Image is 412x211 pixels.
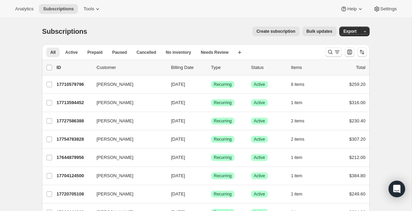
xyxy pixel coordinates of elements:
[254,173,265,179] span: Active
[214,118,232,124] span: Recurring
[57,153,365,162] div: 17644879956[PERSON_NAME][DATE]SuccessRecurringSuccessActive1 item$212.00
[92,97,161,108] button: [PERSON_NAME]
[57,154,91,161] p: 17644879956
[291,64,325,71] div: Items
[214,100,232,105] span: Recurring
[291,189,310,199] button: 1 item
[291,100,302,105] span: 1 item
[339,27,361,36] button: Export
[166,50,191,55] span: No inventory
[291,137,304,142] span: 2 items
[349,137,365,142] span: $307.20
[171,118,185,123] span: [DATE]
[369,4,401,14] button: Settings
[302,27,336,36] button: Bulk updates
[11,4,38,14] button: Analytics
[291,191,302,197] span: 1 item
[356,64,365,71] p: Total
[254,100,265,105] span: Active
[57,98,365,108] div: 17713594452[PERSON_NAME][DATE]SuccessRecurringSuccessActive1 item$316.00
[234,48,245,57] button: Create new view
[57,99,91,106] p: 17713594452
[171,173,185,178] span: [DATE]
[42,28,87,35] span: Subscriptions
[92,115,161,127] button: [PERSON_NAME]
[79,4,105,14] button: Tools
[57,64,91,71] p: ID
[214,155,232,160] span: Recurring
[291,98,310,108] button: 1 item
[347,6,356,12] span: Help
[57,172,91,179] p: 17704124500
[171,82,185,87] span: [DATE]
[171,137,185,142] span: [DATE]
[57,134,365,144] div: 17754783828[PERSON_NAME][DATE]SuccessRecurringSuccessActive2 items$307.20
[57,191,91,198] p: 17720705108
[214,137,232,142] span: Recurring
[291,173,302,179] span: 1 item
[83,6,94,12] span: Tools
[50,50,56,55] span: All
[97,154,133,161] span: [PERSON_NAME]
[15,6,33,12] span: Analytics
[92,170,161,181] button: [PERSON_NAME]
[254,191,265,197] span: Active
[92,189,161,200] button: [PERSON_NAME]
[257,29,295,34] span: Create subscription
[291,118,304,124] span: 2 items
[57,136,91,143] p: 17754783828
[349,155,365,160] span: $212.00
[97,118,133,124] span: [PERSON_NAME]
[171,191,185,197] span: [DATE]
[57,81,91,88] p: 17710579796
[291,82,304,87] span: 8 items
[252,27,300,36] button: Create subscription
[254,137,265,142] span: Active
[291,153,310,162] button: 1 item
[57,80,365,89] div: 17710579796[PERSON_NAME][DATE]SuccessRecurringSuccessActive8 items$259.20
[97,172,133,179] span: [PERSON_NAME]
[97,64,165,71] p: Customer
[291,80,312,89] button: 8 items
[92,152,161,163] button: [PERSON_NAME]
[97,99,133,106] span: [PERSON_NAME]
[112,50,127,55] span: Paused
[92,79,161,90] button: [PERSON_NAME]
[389,181,405,197] div: Open Intercom Messenger
[92,134,161,145] button: [PERSON_NAME]
[254,82,265,87] span: Active
[325,47,342,57] button: Search and filter results
[211,64,245,71] div: Type
[57,171,365,181] div: 17704124500[PERSON_NAME][DATE]SuccessRecurringSuccessActive1 item$384.80
[137,50,156,55] span: Cancelled
[349,100,365,105] span: $316.00
[87,50,102,55] span: Prepaid
[349,173,365,178] span: $384.80
[307,29,332,34] span: Bulk updates
[57,64,365,71] div: IDCustomerBilling DateTypeStatusItemsTotal
[349,191,365,197] span: $249.60
[380,6,397,12] span: Settings
[97,191,133,198] span: [PERSON_NAME]
[65,50,78,55] span: Active
[291,171,310,181] button: 1 item
[349,118,365,123] span: $230.40
[97,136,133,143] span: [PERSON_NAME]
[345,47,354,57] button: Customize table column order and visibility
[171,155,185,160] span: [DATE]
[97,81,133,88] span: [PERSON_NAME]
[254,155,265,160] span: Active
[343,29,356,34] span: Export
[171,64,205,71] p: Billing Date
[57,118,91,124] p: 17727586388
[357,47,367,57] button: Sort the results
[291,116,312,126] button: 2 items
[291,134,312,144] button: 2 items
[43,6,74,12] span: Subscriptions
[251,64,285,71] p: Status
[254,118,265,124] span: Active
[57,189,365,199] div: 17720705108[PERSON_NAME][DATE]SuccessRecurringSuccessActive1 item$249.60
[39,4,78,14] button: Subscriptions
[336,4,368,14] button: Help
[349,82,365,87] span: $259.20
